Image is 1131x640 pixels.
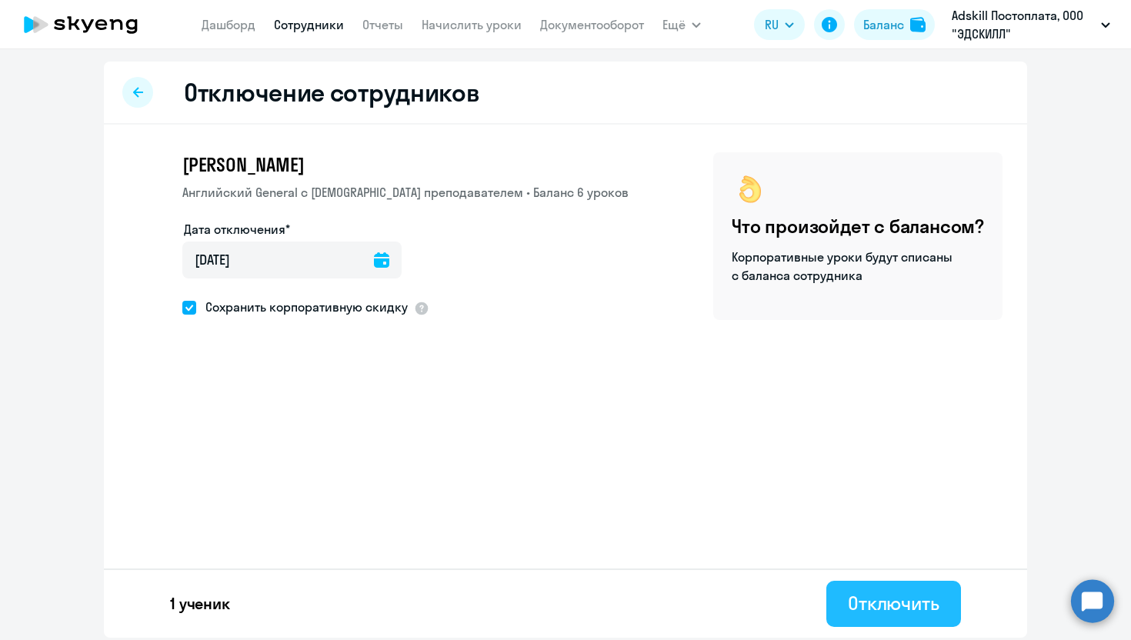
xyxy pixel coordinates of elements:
p: Корпоративные уроки будут списаны с баланса сотрудника [732,248,955,285]
span: [PERSON_NAME] [182,152,304,177]
button: Балансbalance [854,9,935,40]
div: Баланс [863,15,904,34]
img: balance [910,17,926,32]
img: ok [732,171,769,208]
h2: Отключение сотрудников [184,77,479,108]
span: RU [765,15,779,34]
span: Сохранить корпоративную скидку [196,298,408,316]
p: Adskill Постоплата, ООО "ЭДСКИЛЛ" [952,6,1095,43]
a: Документооборот [540,17,644,32]
a: Отчеты [362,17,403,32]
p: Английский General с [DEMOGRAPHIC_DATA] преподавателем • Баланс 6 уроков [182,183,629,202]
span: Ещё [662,15,686,34]
div: Отключить [848,591,939,615]
input: дд.мм.гггг [182,242,402,278]
button: Ещё [662,9,701,40]
p: 1 ученик [170,593,230,615]
button: Adskill Постоплата, ООО "ЭДСКИЛЛ" [944,6,1118,43]
button: RU [754,9,805,40]
h4: Что произойдет с балансом? [732,214,984,238]
a: Начислить уроки [422,17,522,32]
a: Дашборд [202,17,255,32]
a: Сотрудники [274,17,344,32]
button: Отключить [826,581,961,627]
label: Дата отключения* [184,220,290,238]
